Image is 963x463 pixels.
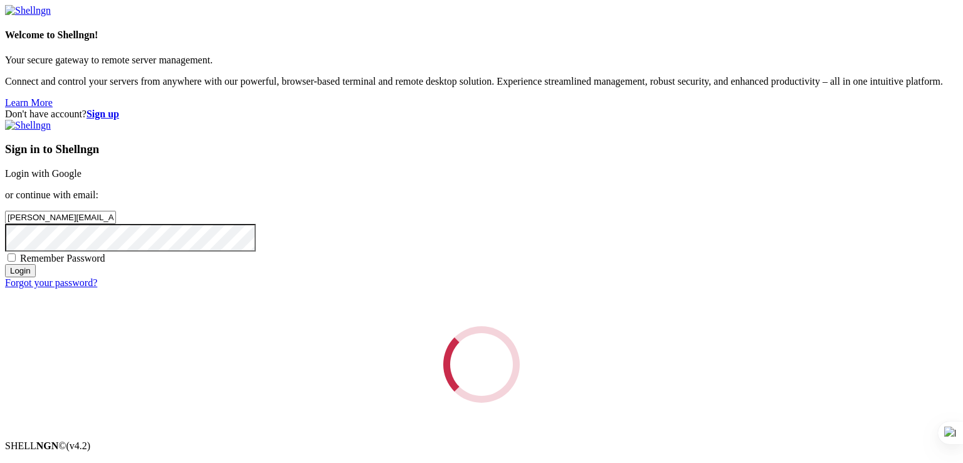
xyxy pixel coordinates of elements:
[5,109,958,120] div: Don't have account?
[5,168,82,179] a: Login with Google
[87,109,119,119] a: Sign up
[5,5,51,16] img: Shellngn
[439,322,523,406] div: Loading...
[5,142,958,156] h3: Sign in to Shellngn
[5,29,958,41] h4: Welcome to Shellngn!
[66,440,91,451] span: 4.2.0
[5,264,36,277] input: Login
[5,97,53,108] a: Learn More
[36,440,59,451] b: NGN
[20,253,105,263] span: Remember Password
[5,189,958,201] p: or continue with email:
[5,440,90,451] span: SHELL ©
[8,253,16,262] input: Remember Password
[5,120,51,131] img: Shellngn
[5,55,958,66] p: Your secure gateway to remote server management.
[5,76,958,87] p: Connect and control your servers from anywhere with our powerful, browser-based terminal and remo...
[5,277,97,288] a: Forgot your password?
[5,211,116,224] input: Email address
